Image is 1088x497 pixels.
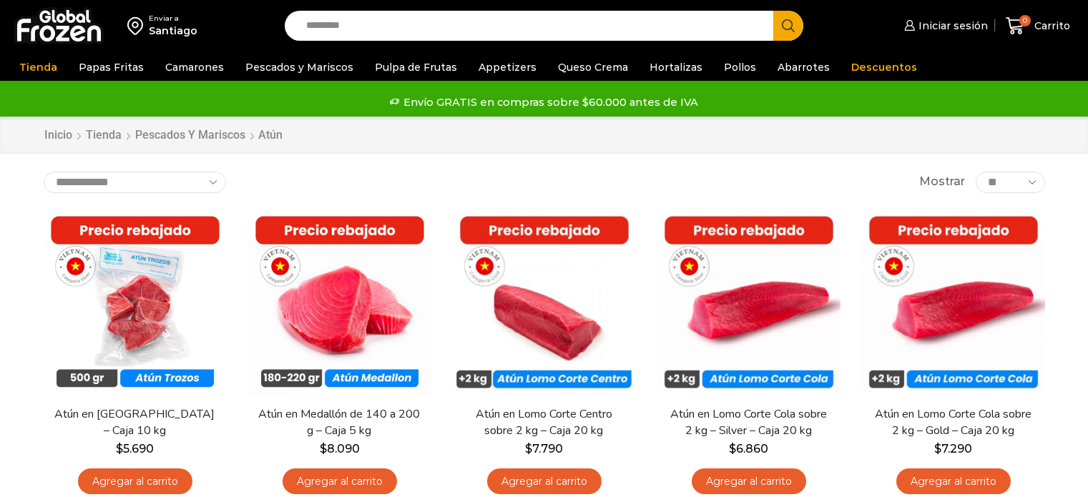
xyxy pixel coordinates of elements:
a: Atún en Lomo Corte Centro sobre 2 kg – Caja 20 kg [461,406,626,439]
h1: Atún [258,128,283,142]
span: 0 [1019,15,1031,26]
a: Agregar al carrito: “Atún en Trozos - Caja 10 kg” [78,468,192,495]
a: Pollos [717,54,763,81]
span: $ [320,442,327,456]
a: Iniciar sesión [901,11,988,40]
a: Queso Crema [551,54,635,81]
div: Enviar a [149,14,197,24]
a: Tienda [12,54,64,81]
a: Agregar al carrito: “Atún en Lomo Corte Centro sobre 2 kg - Caja 20 kg” [487,468,602,495]
bdi: 5.690 [116,442,154,456]
a: Camarones [158,54,231,81]
a: Appetizers [471,54,544,81]
button: Search button [773,11,803,41]
a: Abarrotes [770,54,837,81]
a: Atún en Lomo Corte Cola sobre 2 kg – Silver – Caja 20 kg [666,406,830,439]
span: Mostrar [919,174,965,190]
span: Carrito [1031,19,1070,33]
a: Agregar al carrito: “Atún en Lomo Corte Cola sobre 2 kg - Gold – Caja 20 kg” [896,468,1011,495]
span: $ [116,442,123,456]
a: Pescados y Mariscos [134,127,246,144]
a: Hortalizas [642,54,710,81]
img: address-field-icon.svg [127,14,149,38]
span: $ [934,442,941,456]
a: Atún en [GEOGRAPHIC_DATA] – Caja 10 kg [52,406,217,439]
bdi: 6.860 [729,442,768,456]
nav: Breadcrumb [44,127,283,144]
a: Papas Fritas [72,54,151,81]
a: Agregar al carrito: “Atún en Lomo Corte Cola sobre 2 kg - Silver - Caja 20 kg” [692,468,806,495]
a: Atún en Medallón de 140 a 200 g – Caja 5 kg [257,406,421,439]
bdi: 7.790 [525,442,563,456]
a: Inicio [44,127,73,144]
a: Atún en Lomo Corte Cola sobre 2 kg – Gold – Caja 20 kg [871,406,1035,439]
span: $ [729,442,736,456]
bdi: 8.090 [320,442,360,456]
select: Pedido de la tienda [44,172,226,193]
span: $ [525,442,532,456]
a: Pulpa de Frutas [368,54,464,81]
a: Pescados y Mariscos [238,54,361,81]
span: Iniciar sesión [915,19,988,33]
a: Descuentos [844,54,924,81]
a: Agregar al carrito: “Atún en Medallón de 140 a 200 g - Caja 5 kg” [283,468,397,495]
bdi: 7.290 [934,442,972,456]
a: 0 Carrito [1002,9,1074,43]
a: Tienda [85,127,122,144]
div: Santiago [149,24,197,38]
